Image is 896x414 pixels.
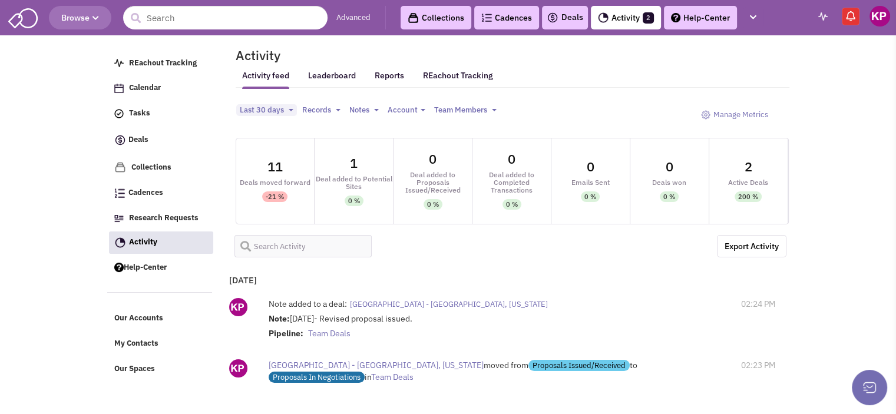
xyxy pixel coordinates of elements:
[348,196,360,206] div: 0 %
[114,263,124,272] img: help.png
[423,63,493,88] a: REachout Tracking
[114,109,124,118] img: icon-tasks.png
[591,6,661,29] a: Activity2
[129,213,199,223] span: Research Requests
[269,360,484,370] span: [GEOGRAPHIC_DATA] - [GEOGRAPHIC_DATA], [US_STATE]
[242,70,289,89] a: Activity feed
[299,104,344,117] button: Records
[701,110,710,120] img: octicon_gear-24.png
[394,171,472,194] div: Deal added to Proposals Issued/Received
[587,160,594,173] div: 0
[427,199,439,210] div: 0 %
[108,257,213,279] a: Help-Center
[123,6,328,29] input: Search
[108,307,213,330] a: Our Accounts
[108,156,213,179] a: Collections
[49,6,111,29] button: Browse
[738,191,758,202] div: 200 %
[108,182,213,204] a: Cadences
[308,328,351,339] span: Team Deals
[108,52,213,75] a: REachout Tracking
[584,191,596,202] div: 0 %
[108,77,213,100] a: Calendar
[474,6,539,29] a: Cadences
[350,157,358,170] div: 1
[551,178,630,186] div: Emails Sent
[666,160,673,173] div: 0
[528,360,630,371] span: Proposals Issued/Received
[221,50,280,61] h2: Activity
[709,178,788,186] div: Active Deals
[114,313,163,323] span: Our Accounts
[114,161,126,173] img: icon-collection-lavender.png
[481,14,492,22] img: Cadences_logo.png
[547,11,558,25] img: icon-deals.svg
[129,108,150,118] span: Tasks
[741,298,775,310] span: 02:24 PM
[229,274,257,286] b: [DATE]
[129,58,197,68] span: REachout Tracking
[350,299,548,309] span: [GEOGRAPHIC_DATA] - [GEOGRAPHIC_DATA], [US_STATE]
[664,6,737,29] a: Help-Center
[269,298,347,310] label: Note added to a deal:
[240,105,284,115] span: Last 30 days
[472,171,551,194] div: Deal added to Completed Transactions
[346,104,382,117] button: Notes
[234,235,372,257] input: Search Activity
[269,372,365,383] span: Proposals In Negotiations
[269,313,290,324] strong: Note:
[315,175,393,190] div: Deal added to Potential Sites
[349,105,369,115] span: Notes
[108,358,213,380] a: Our Spaces
[114,188,125,198] img: Cadences_logo.png
[384,104,429,117] button: Account
[388,105,418,115] span: Account
[61,12,99,23] span: Browse
[302,105,331,115] span: Records
[114,84,124,93] img: Calendar.png
[598,12,609,23] img: Activity.png
[229,298,247,316] img: ny_GipEnDU-kinWYCc5EwQ.png
[129,237,157,247] span: Activity
[128,188,163,198] span: Cadences
[506,199,518,210] div: 0 %
[114,215,124,222] img: Research.png
[236,104,297,117] button: Last 30 days
[269,313,686,342] div: [DATE]- Revised proposal issued.
[108,207,213,230] a: Research Requests
[114,339,158,349] span: My Contacts
[269,328,303,339] strong: Pipeline:
[671,13,680,22] img: help.png
[663,191,675,202] div: 0 %
[114,133,126,147] img: icon-deals.svg
[336,12,371,24] a: Advanced
[8,6,38,28] img: SmartAdmin
[114,363,155,373] span: Our Spaces
[129,83,161,93] span: Calendar
[434,105,487,115] span: Team Members
[308,70,356,89] a: Leaderboard
[108,102,213,125] a: Tasks
[401,6,471,29] a: Collections
[429,153,437,165] div: 0
[745,160,752,173] div: 2
[236,178,315,186] div: Deals moved forward
[109,231,213,254] a: Activity
[408,12,419,24] img: icon-collection-lavender-black.svg
[695,104,774,126] a: Manage Metrics
[869,6,890,27] img: Keypoint Partners
[630,178,709,186] div: Deals won
[108,333,213,355] a: My Contacts
[741,359,775,371] span: 02:23 PM
[547,11,583,25] a: Deals
[717,235,786,257] a: Export the below as a .XLSX spreadsheet
[371,372,414,382] span: Team Deals
[131,162,171,172] span: Collections
[267,160,283,173] div: 11
[108,128,213,153] a: Deals
[508,153,515,165] div: 0
[643,12,654,24] span: 2
[431,104,500,117] button: Team Members
[375,70,404,88] a: Reports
